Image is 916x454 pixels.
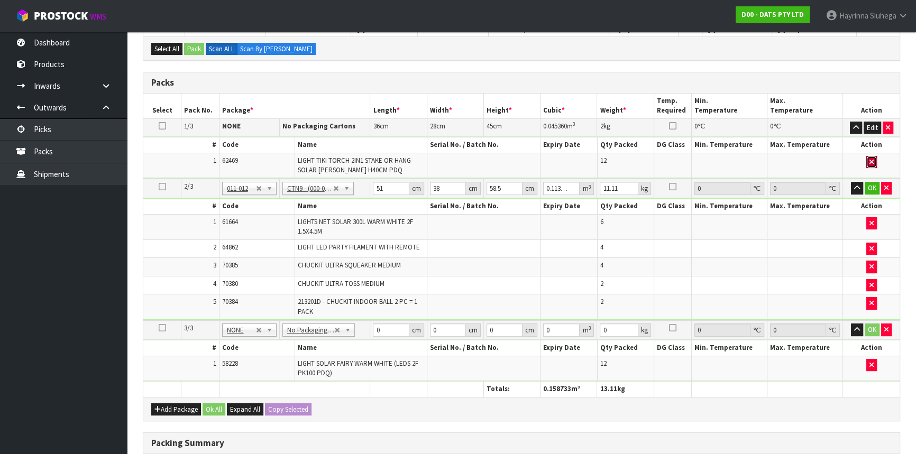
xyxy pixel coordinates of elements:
[219,199,295,214] th: Code
[597,94,654,118] th: Weight
[222,359,238,368] span: 58228
[181,94,219,118] th: Pack No.
[741,10,804,19] strong: D00 - DATS PTY LTD
[541,137,597,153] th: Expiry Date
[222,243,238,252] span: 64862
[143,199,219,214] th: #
[427,118,483,137] td: cm
[230,405,260,414] span: Expand All
[151,78,892,88] h3: Packs
[427,94,483,118] th: Width
[826,182,840,195] div: ℃
[865,323,880,336] button: OK
[843,137,900,153] th: Action
[767,118,843,137] td: ℃
[151,403,201,416] button: Add Package
[750,323,764,337] div: ℃
[219,94,370,118] th: Package
[222,261,238,270] span: 70385
[213,261,216,270] span: 3
[370,118,427,137] td: cm
[287,182,333,195] span: CTN9 - (000-09NI) 510 X 380 X 585
[600,243,603,252] span: 4
[839,11,868,21] span: Hayrinna
[597,340,654,356] th: Qty Packed
[843,199,900,214] th: Action
[90,12,106,22] small: WMS
[638,182,651,195] div: kg
[770,122,773,131] span: 0
[573,121,575,127] sup: 3
[541,94,597,118] th: Cubic
[597,199,654,214] th: Qty Packed
[600,217,603,226] span: 6
[767,199,843,214] th: Max. Temperature
[543,384,571,393] span: 0.158733
[597,382,654,397] th: kg
[543,122,567,131] span: 0.045360
[692,94,767,118] th: Min. Temperature
[295,137,427,153] th: Name
[227,324,256,337] span: NONE
[654,199,692,214] th: DG Class
[203,403,225,416] button: Ok All
[694,122,698,131] span: 0
[184,323,193,332] span: 3/3
[184,182,193,191] span: 2/3
[213,243,216,252] span: 2
[282,122,355,131] strong: No Packaging Cartons
[843,94,900,118] th: Action
[692,137,767,153] th: Min. Temperature
[16,9,29,22] img: cube-alt.png
[222,122,241,131] strong: NONE
[541,382,597,397] th: m³
[143,340,219,356] th: #
[588,325,591,331] sup: 3
[600,359,607,368] span: 12
[295,199,427,214] th: Name
[206,43,237,55] label: Scan ALL
[826,323,840,337] div: ℃
[638,323,651,337] div: kg
[767,94,843,118] th: Max. Temperature
[237,43,316,55] label: Scan By [PERSON_NAME]
[870,11,896,21] span: Siuhega
[222,217,238,226] span: 61664
[222,156,238,165] span: 62469
[767,137,843,153] th: Max. Temperature
[580,182,594,195] div: m
[483,94,540,118] th: Height
[298,243,420,252] span: LIGHT LED PARTY FILAMENT WITH REMOTE
[541,340,597,356] th: Expiry Date
[184,122,193,131] span: 1/3
[692,340,767,356] th: Min. Temperature
[34,9,88,23] span: ProStock
[298,279,384,288] span: CHUCKIT ULTRA TOSS MEDIUM
[864,122,881,134] button: Edit
[600,122,603,131] span: 2
[219,137,295,153] th: Code
[523,182,537,195] div: cm
[213,156,216,165] span: 1
[541,199,597,214] th: Expiry Date
[373,122,379,131] span: 36
[692,118,767,137] td: ℃
[298,217,413,236] span: LIGHTS NET SOLAR 300L WARM WHITE 2F 1.5X4.5M
[427,199,541,214] th: Serial No. / Batch No.
[692,199,767,214] th: Min. Temperature
[654,137,692,153] th: DG Class
[597,118,654,137] td: kg
[654,340,692,356] th: DG Class
[213,217,216,226] span: 1
[143,137,219,153] th: #
[843,340,900,356] th: Action
[600,384,617,393] span: 13.11
[409,323,424,337] div: cm
[430,122,436,131] span: 28
[523,323,537,337] div: cm
[213,297,216,306] span: 5
[265,403,312,416] button: Copy Selected
[213,279,216,288] span: 4
[654,94,692,118] th: Temp. Required
[736,6,810,23] a: D00 - DATS PTY LTD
